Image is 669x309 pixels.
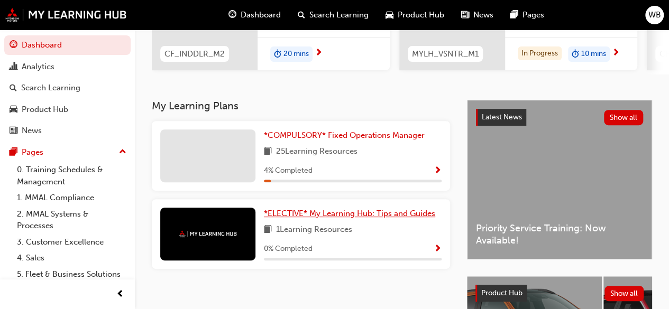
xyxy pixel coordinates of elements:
div: In Progress [518,46,562,61]
span: Pages [523,9,544,21]
a: Product Hub [4,100,131,119]
span: News [473,9,493,21]
img: mmal [179,230,237,237]
a: *ELECTIVE* My Learning Hub: Tips and Guides [264,208,439,220]
span: Search Learning [309,9,369,21]
a: Latest NewsShow all [476,109,643,126]
span: Latest News [482,113,522,121]
span: next-icon [315,49,323,58]
a: Analytics [4,57,131,77]
a: Dashboard [4,35,131,55]
span: CF_INDDLR_M2 [164,48,225,60]
button: Show Progress [434,242,442,256]
span: news-icon [461,8,469,22]
span: Dashboard [241,9,281,21]
span: search-icon [298,8,305,22]
a: news-iconNews [453,4,502,26]
span: book-icon [264,223,272,237]
div: News [22,125,42,137]
span: book-icon [264,145,272,158]
a: 2. MMAL Systems & Processes [13,206,131,234]
span: duration-icon [274,48,281,61]
span: 4 % Completed [264,165,313,177]
span: MYLH_VSNTR_M1 [412,48,479,60]
span: car-icon [386,8,393,22]
span: chart-icon [10,62,17,72]
span: guage-icon [10,41,17,50]
a: Latest NewsShow allPriority Service Training: Now Available! [467,100,652,259]
button: Pages [4,143,131,162]
span: 10 mins [581,48,606,60]
a: *COMPULSORY* Fixed Operations Manager [264,129,429,142]
button: Show all [604,286,644,301]
span: up-icon [119,145,126,159]
a: Search Learning [4,78,131,98]
button: WB [645,6,664,24]
span: Product Hub [481,288,523,297]
span: *COMPULSORY* Fixed Operations Manager [264,130,425,140]
a: pages-iconPages [502,4,553,26]
a: 0. Training Schedules & Management [13,162,131,190]
a: 5. Fleet & Business Solutions [13,266,131,283]
div: Pages [22,146,43,158]
img: mmal [5,8,127,22]
div: Product Hub [22,104,68,116]
span: WB [648,9,661,21]
span: news-icon [10,126,17,136]
a: 4. Sales [13,250,131,266]
a: Product HubShow all [475,285,644,302]
span: 0 % Completed [264,243,313,255]
span: search-icon [10,83,17,93]
span: guage-icon [228,8,236,22]
span: Show Progress [434,166,442,176]
span: next-icon [612,49,620,58]
div: Search Learning [21,82,80,94]
a: 1. MMAL Compliance [13,190,131,206]
span: pages-icon [10,148,17,157]
button: DashboardAnalyticsSearch LearningProduct HubNews [4,33,131,143]
a: car-iconProduct Hub [377,4,453,26]
span: prev-icon [116,288,124,301]
span: car-icon [10,105,17,115]
div: Analytics [22,61,54,73]
a: guage-iconDashboard [220,4,289,26]
a: search-iconSearch Learning [289,4,377,26]
span: duration-icon [572,48,579,61]
span: Show Progress [434,245,442,254]
a: 3. Customer Excellence [13,234,131,250]
button: Show Progress [434,164,442,177]
span: pages-icon [510,8,518,22]
span: Priority Service Training: Now Available! [476,222,643,246]
span: Product Hub [398,9,444,21]
h3: My Learning Plans [152,100,450,112]
span: 25 Learning Resources [276,145,358,158]
span: *ELECTIVE* My Learning Hub: Tips and Guides [264,209,435,218]
span: 20 mins [283,48,309,60]
span: 1 Learning Resources [276,223,352,237]
button: Show all [604,110,644,125]
a: News [4,121,131,141]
